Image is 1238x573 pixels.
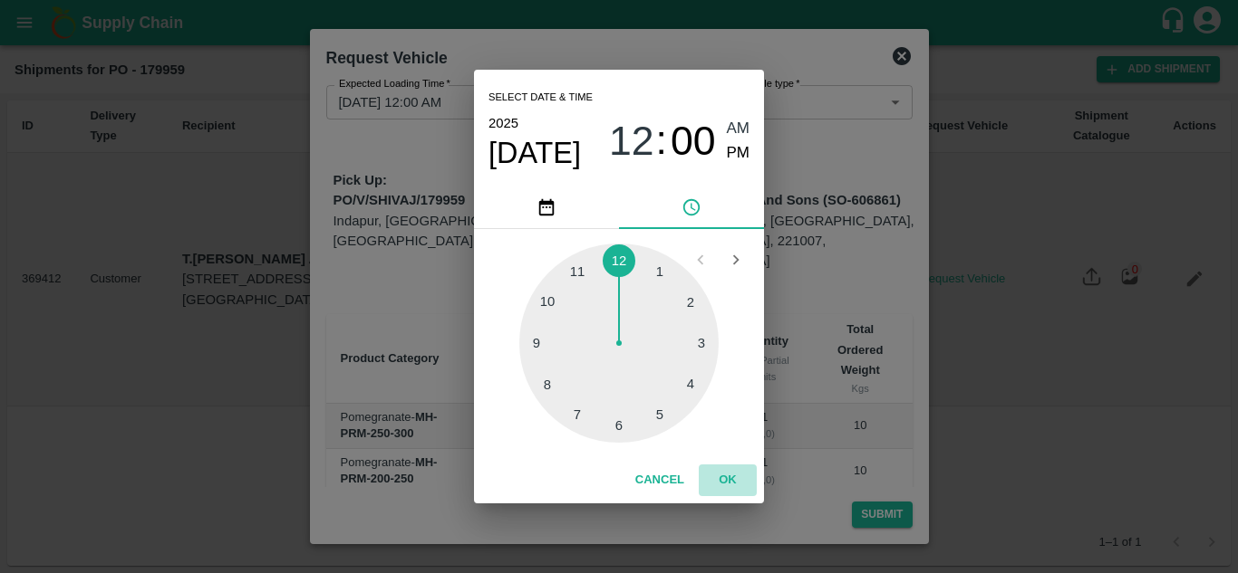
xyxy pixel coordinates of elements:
[609,118,654,165] span: 12
[488,135,581,171] button: [DATE]
[619,186,764,229] button: pick time
[699,464,757,496] button: OK
[727,117,750,141] button: AM
[656,117,667,165] span: :
[488,84,593,111] span: Select date & time
[488,111,518,135] button: 2025
[671,117,716,165] button: 00
[719,243,753,277] button: Open next view
[727,141,750,166] button: PM
[609,117,654,165] button: 12
[671,118,716,165] span: 00
[628,464,692,496] button: Cancel
[474,186,619,229] button: pick date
